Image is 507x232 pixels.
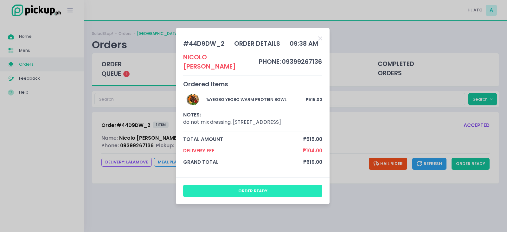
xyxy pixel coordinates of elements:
div: # 44D9DW_2 [183,39,225,48]
span: ₱619.00 [303,158,322,166]
button: order ready [183,185,323,197]
span: Delivery Fee [183,147,303,154]
div: Nicolo [PERSON_NAME] [183,53,259,71]
span: total amount [183,136,304,143]
span: 09399267136 [282,57,322,66]
span: ₱104.00 [303,147,322,154]
span: grand total [183,158,304,166]
td: phone: [259,53,281,71]
div: Ordered Items [183,80,323,89]
span: ₱515.00 [303,136,322,143]
div: order details [234,39,280,48]
div: 09:38 AM [290,39,318,48]
button: Close [318,35,322,41]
